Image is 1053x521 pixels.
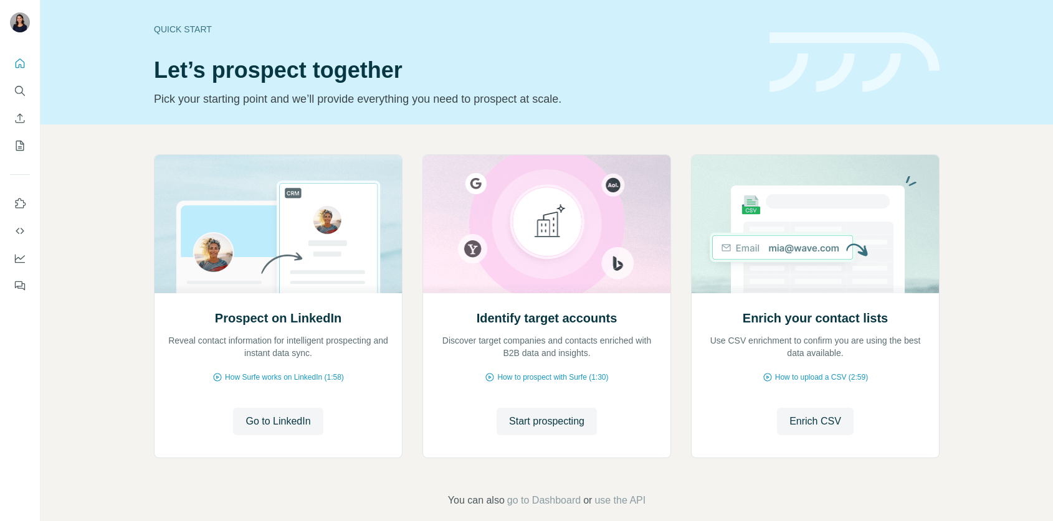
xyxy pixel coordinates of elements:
button: Search [10,80,30,102]
button: Start prospecting [497,408,597,435]
button: Go to LinkedIn [233,408,323,435]
button: Quick start [10,52,30,75]
img: Avatar [10,12,30,32]
button: Use Surfe on LinkedIn [10,192,30,215]
button: use the API [594,493,646,508]
span: Go to LinkedIn [245,414,310,429]
img: Prospect on LinkedIn [154,155,403,293]
button: My lists [10,134,30,157]
h2: Identify target accounts [477,309,617,327]
span: You can also [448,493,505,508]
h2: Enrich your contact lists [743,309,888,327]
p: Reveal contact information for intelligent prospecting and instant data sync. [167,334,389,359]
span: Enrich CSV [789,414,841,429]
img: banner [769,32,940,93]
h2: Prospect on LinkedIn [215,309,341,327]
button: Feedback [10,275,30,297]
button: Enrich CSV [10,107,30,129]
p: Discover target companies and contacts enriched with B2B data and insights. [436,334,658,359]
button: Use Surfe API [10,220,30,242]
span: How to upload a CSV (2:59) [775,372,868,383]
p: Use CSV enrichment to confirm you are using the best data available. [704,334,927,359]
span: Start prospecting [509,414,584,429]
span: or [583,493,592,508]
div: Quick start [154,23,755,35]
h1: Let’s prospect together [154,58,755,83]
img: Identify target accounts [422,155,671,293]
span: How to prospect with Surfe (1:30) [497,372,608,383]
button: Dashboard [10,247,30,270]
button: go to Dashboard [507,493,581,508]
p: Pick your starting point and we’ll provide everything you need to prospect at scale. [154,90,755,108]
span: How Surfe works on LinkedIn (1:58) [225,372,344,383]
img: Enrich your contact lists [691,155,940,293]
button: Enrich CSV [777,408,854,435]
